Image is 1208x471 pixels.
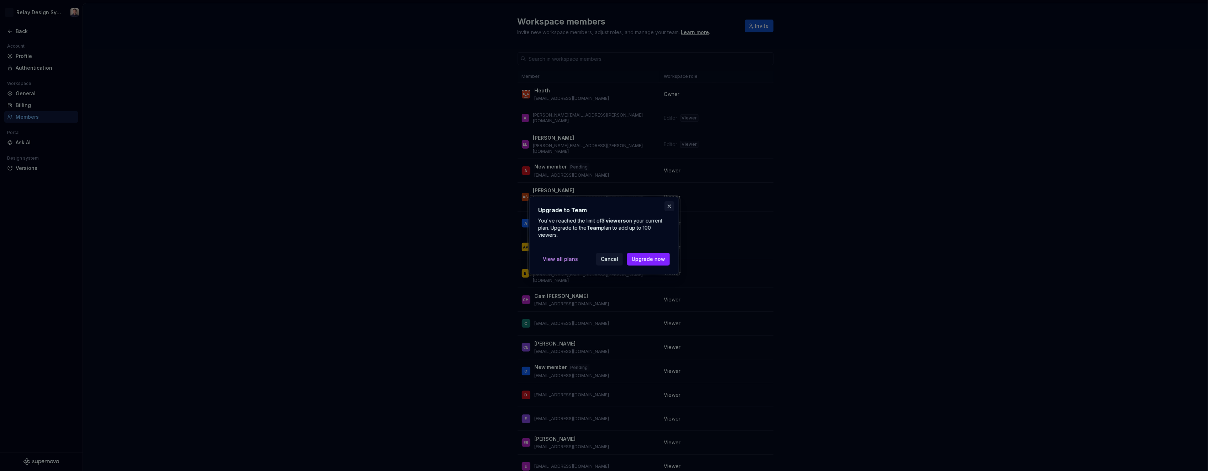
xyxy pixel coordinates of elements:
button: Upgrade now [627,253,670,266]
strong: 3 viewers [602,218,626,224]
span: View all plans [543,256,578,263]
button: Cancel [596,253,623,266]
a: View all plans [538,253,583,266]
span: Upgrade now [632,256,665,263]
span: Cancel [601,256,618,263]
strong: Team [587,225,601,231]
h2: Upgrade to Team [538,206,670,214]
p: You've reached the limit of on your current plan. Upgrade to the plan to add up to 100 viewers. [538,217,670,239]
